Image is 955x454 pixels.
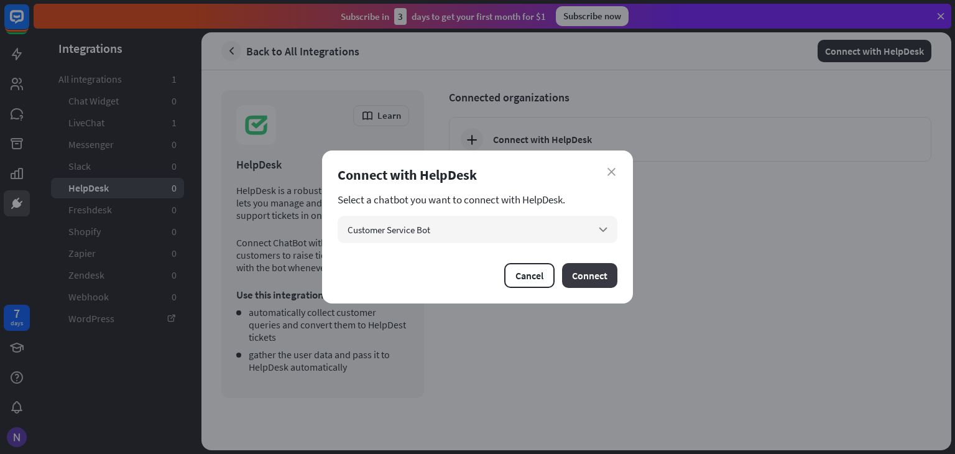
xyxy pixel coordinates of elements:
[338,193,617,206] section: Select a chatbot you want to connect with HelpDesk.
[607,168,616,176] i: close
[562,263,617,288] button: Connect
[348,224,430,236] span: Customer Service Bot
[596,223,610,236] i: arrow_down
[10,5,47,42] button: Open LiveChat chat widget
[338,166,617,183] div: Connect with HelpDesk
[504,263,555,288] button: Cancel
